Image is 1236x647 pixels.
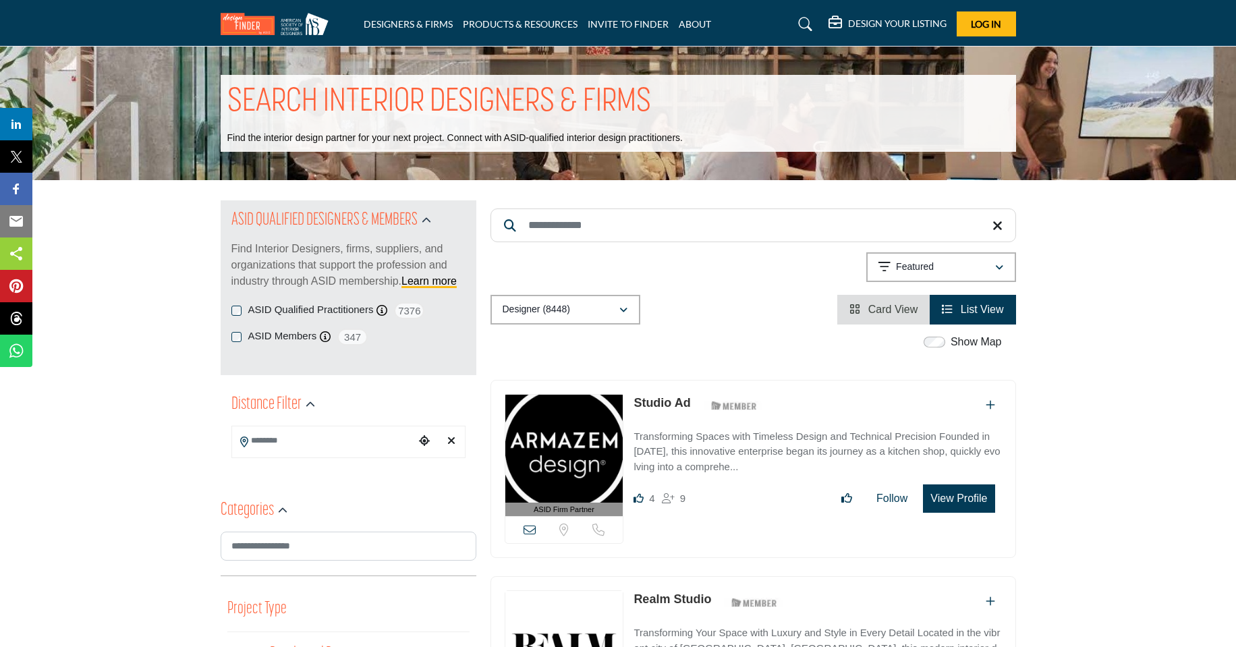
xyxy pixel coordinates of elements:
button: View Profile [923,484,994,513]
p: Find the interior design partner for your next project. Connect with ASID-qualified interior desi... [227,132,683,145]
p: Studio Ad [634,394,690,412]
li: List View [930,295,1015,325]
input: Search Category [221,532,476,561]
button: Log In [957,11,1016,36]
a: View List [942,304,1003,315]
a: View Card [849,304,918,315]
p: Find Interior Designers, firms, suppliers, and organizations that support the profession and indu... [231,241,466,289]
h1: SEARCH INTERIOR DESIGNERS & FIRMS [227,82,651,123]
h2: Categories [221,499,274,523]
h2: Distance Filter [231,393,302,417]
p: Designer (8448) [503,303,570,316]
a: INVITE TO FINDER [588,18,669,30]
a: ASID Firm Partner [505,395,623,517]
span: ASID Firm Partner [534,504,594,515]
div: DESIGN YOUR LISTING [828,16,947,32]
span: 347 [337,329,368,345]
a: Transforming Spaces with Timeless Design and Technical Precision Founded in [DATE], this innovati... [634,421,1001,475]
button: Follow [868,485,916,512]
a: Search [785,13,821,35]
div: Choose your current location [414,427,434,456]
span: Log In [971,18,1001,30]
input: ASID Members checkbox [231,332,242,342]
label: ASID Members [248,329,317,344]
p: Featured [896,260,934,274]
a: Add To List [986,596,995,607]
span: 9 [680,493,685,504]
p: Transforming Spaces with Timeless Design and Technical Precision Founded in [DATE], this innovati... [634,429,1001,475]
input: Search Keyword [490,208,1016,242]
li: Card View [837,295,930,325]
a: Studio Ad [634,396,690,410]
a: PRODUCTS & RESOURCES [463,18,578,30]
span: 7376 [394,302,424,319]
label: Show Map [951,334,1002,350]
button: Project Type [227,596,287,622]
h2: ASID QUALIFIED DESIGNERS & MEMBERS [231,208,418,233]
a: ABOUT [679,18,711,30]
div: Followers [662,490,685,507]
h5: DESIGN YOUR LISTING [848,18,947,30]
a: DESIGNERS & FIRMS [364,18,453,30]
i: Likes [634,493,644,503]
span: List View [961,304,1004,315]
p: Realm Studio [634,590,711,609]
img: Site Logo [221,13,335,35]
button: Designer (8448) [490,295,640,325]
span: 4 [649,493,654,504]
button: Featured [866,252,1016,282]
input: ASID Qualified Practitioners checkbox [231,306,242,316]
label: ASID Qualified Practitioners [248,302,374,318]
img: ASID Members Badge Icon [704,397,764,414]
img: Studio Ad [505,395,623,503]
div: Clear search location [441,427,461,456]
span: Card View [868,304,918,315]
button: Like listing [833,485,861,512]
input: Search Location [232,428,414,454]
a: Add To List [986,399,995,411]
img: ASID Members Badge Icon [724,594,785,611]
a: Realm Studio [634,592,711,606]
a: Learn more [401,275,457,287]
